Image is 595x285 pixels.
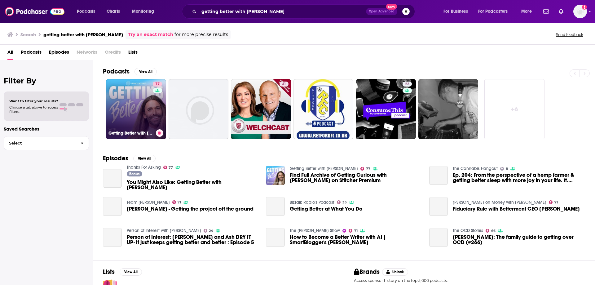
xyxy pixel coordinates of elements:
[49,47,69,60] a: Episodes
[491,229,496,232] span: 66
[21,47,42,60] a: Podcasts
[4,126,89,132] p: Saved Searches
[478,7,508,16] span: For Podcasters
[106,79,166,139] a: 77Getting Better with [PERSON_NAME]
[500,167,508,171] a: 8
[282,81,286,87] span: 41
[573,5,587,18] span: Logged in as dbartlett
[290,234,422,245] a: How to Become a Better Writer with AI | SmartBlogger's Jon Morrow
[9,105,58,114] span: Choose a tab above to access filters.
[128,47,138,60] a: Lists
[4,76,89,85] h2: Filter By
[517,7,540,16] button: open menu
[556,6,566,17] a: Show notifications dropdown
[429,197,448,216] a: Fiduciary Rule with Betterment CEO Jon Stein
[103,154,156,162] a: EpisodesView All
[582,5,587,10] svg: Add a profile image
[541,6,551,17] a: Show notifications dropdown
[103,268,142,276] a: ListsView All
[290,234,422,245] span: How to Become a Better Writer with AI | SmartBlogger's [PERSON_NAME]
[163,166,173,169] a: 77
[103,197,122,216] a: Jon Kilik - Getting the project off the ground
[128,31,173,38] a: Try an exact match
[386,4,397,10] span: New
[403,82,412,87] a: 23
[366,8,397,15] button: Open AdvancedNew
[155,81,160,87] span: 77
[453,234,585,245] a: Dr Jon Abramowitz: The family guide to getting over OCD (#266)
[169,166,173,169] span: 77
[127,228,201,233] a: Person of Interest with Natalie Jones
[349,229,358,233] a: 71
[103,169,122,188] a: You Might Also Like: Getting Better with Jonathan Van Ness
[172,200,181,204] a: 71
[290,228,340,233] a: The James Altucher Show
[127,206,253,212] span: [PERSON_NAME] - Getting the project off the ground
[354,229,358,232] span: 71
[77,47,97,60] span: Networks
[453,200,546,205] a: Jill on Money with Jill Schlesinger
[337,200,347,204] a: 35
[290,166,358,171] a: Getting Better with Jonathan Van Ness
[366,167,370,170] span: 77
[474,7,517,16] button: open menu
[77,7,95,16] span: Podcasts
[354,278,585,283] p: Access sponsor history on the top 5,000 podcasts.
[199,7,366,16] input: Search podcasts, credits, & more...
[486,229,496,233] a: 66
[342,201,347,204] span: 35
[73,7,103,16] button: open menu
[103,228,122,247] a: Person of Interest: Nat and Ash DRY IT UP- It just keeps getting better and better : Episode 5
[290,200,334,205] a: BizTalk Radio's Podcast
[439,7,476,16] button: open menu
[266,166,285,185] img: Find Full Archive of Getting Curious with Jonathan Van Ness on Stitcher Premium
[453,234,585,245] span: [PERSON_NAME]: The family guide to getting over OCD (#266)
[134,68,157,75] button: View All
[4,141,76,145] span: Select
[453,166,498,171] a: The Cannabis Hangout
[204,229,214,233] a: 24
[360,167,370,171] a: 77
[573,5,587,18] button: Show profile menu
[127,180,259,190] a: You Might Also Like: Getting Better with Jonathan Van Ness
[5,6,64,17] img: Podchaser - Follow, Share and Rate Podcasts
[453,206,580,212] a: Fiduciary Rule with Betterment CEO Jon Stein
[453,206,580,212] span: Fiduciary Rule with Betterment CEO [PERSON_NAME]
[153,82,162,87] a: 77
[128,7,162,16] button: open menu
[549,200,558,204] a: 71
[43,32,123,38] h3: getting better with [PERSON_NAME]
[554,201,558,204] span: 71
[209,229,213,232] span: 24
[103,154,128,162] h2: Episodes
[20,32,36,38] h3: Search
[290,206,363,212] span: Getting Better at What You Do
[127,234,259,245] a: Person of Interest: Nat and Ash DRY IT UP- It just keeps getting better and better : Episode 5
[266,228,285,247] a: How to Become a Better Writer with AI | SmartBlogger's Jon Morrow
[127,206,253,212] a: Jon Kilik - Getting the project off the ground
[107,7,120,16] span: Charts
[443,7,468,16] span: For Business
[178,201,181,204] span: 71
[174,31,228,38] span: for more precise results
[506,167,508,170] span: 8
[354,268,380,276] h2: Brands
[231,79,291,139] a: 41
[103,68,130,75] h2: Podcasts
[105,47,121,60] span: Credits
[453,172,585,183] a: Ep. 204: From the perspective of a hemp farmer & getting better sleep with more joy in your life....
[103,7,124,16] a: Charts
[554,32,585,37] button: Send feedback
[573,5,587,18] img: User Profile
[127,180,259,190] span: You Might Also Like: Getting Better with [PERSON_NAME]
[290,172,422,183] a: Find Full Archive of Getting Curious with Jonathan Van Ness on Stitcher Premium
[382,268,408,276] button: Unlock
[405,81,409,87] span: 23
[521,7,532,16] span: More
[290,172,422,183] span: Find Full Archive of Getting Curious with [PERSON_NAME] on Stitcher Premium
